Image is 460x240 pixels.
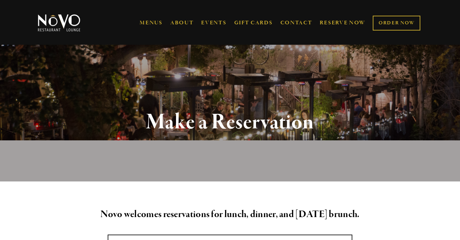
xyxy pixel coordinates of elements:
a: ORDER NOW [373,16,420,31]
strong: Make a Reservation [146,108,314,136]
img: Novo Restaurant &amp; Lounge [36,14,82,32]
h2: Novo welcomes reservations for lunch, dinner, and [DATE] brunch. [48,207,412,222]
a: GIFT CARDS [234,16,273,30]
a: RESERVE NOW [320,16,365,30]
a: EVENTS [201,19,226,27]
a: MENUS [140,19,163,27]
a: CONTACT [280,16,312,30]
a: ABOUT [170,19,194,27]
